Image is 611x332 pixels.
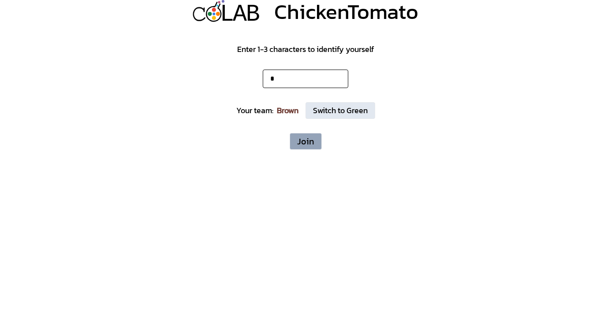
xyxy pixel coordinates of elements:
[237,43,374,55] div: Enter 1-3 characters to identify yourself
[305,102,375,119] button: Switch to Green
[233,0,247,29] div: A
[277,104,298,117] div: Brown
[246,0,260,29] div: B
[274,1,418,22] div: ChickenTomato
[236,104,273,117] div: Your team:
[220,0,234,29] div: L
[290,133,322,150] button: Join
